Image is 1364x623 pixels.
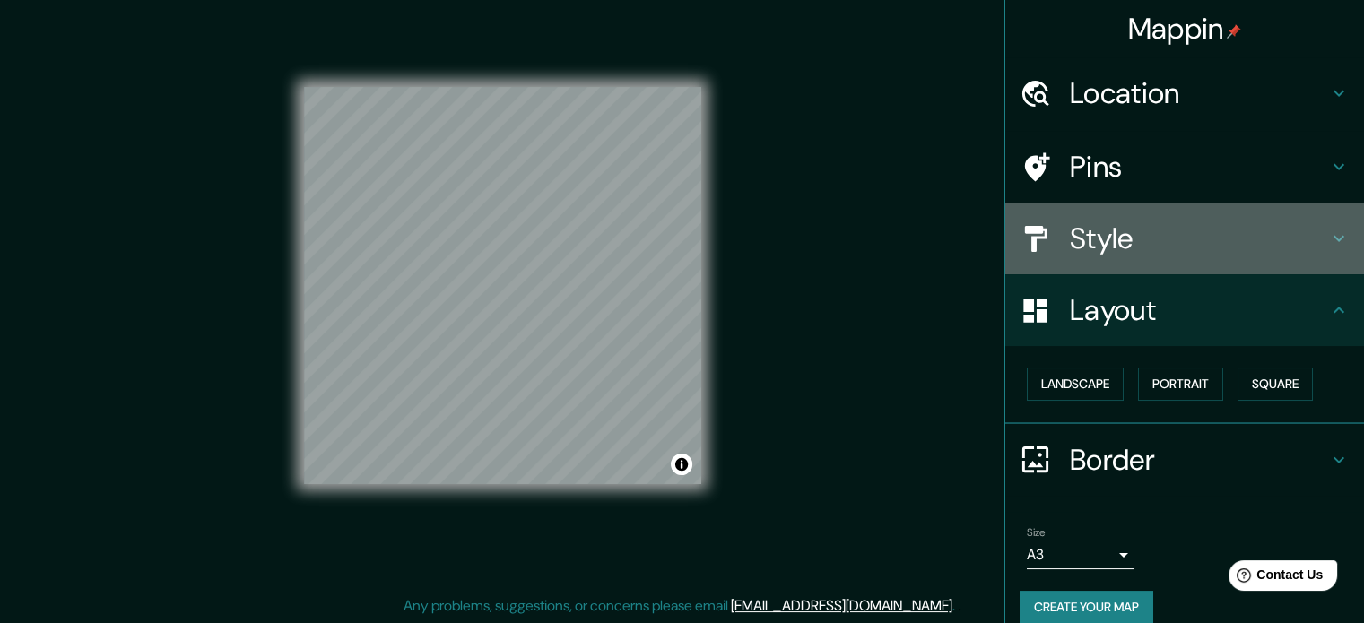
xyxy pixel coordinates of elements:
div: Style [1005,203,1364,274]
img: pin-icon.png [1227,24,1241,39]
canvas: Map [304,87,701,484]
iframe: Help widget launcher [1204,553,1344,603]
div: Location [1005,57,1364,129]
label: Size [1027,524,1046,540]
div: Border [1005,424,1364,496]
div: Layout [1005,274,1364,346]
button: Portrait [1138,368,1223,401]
div: . [958,595,961,617]
button: Square [1238,368,1313,401]
div: . [955,595,958,617]
div: Pins [1005,131,1364,203]
h4: Mappin [1128,11,1242,47]
h4: Style [1070,221,1328,256]
h4: Pins [1070,149,1328,185]
div: A3 [1027,541,1134,569]
h4: Location [1070,75,1328,111]
button: Landscape [1027,368,1124,401]
h4: Border [1070,442,1328,478]
button: Toggle attribution [671,454,692,475]
p: Any problems, suggestions, or concerns please email . [404,595,955,617]
h4: Layout [1070,292,1328,328]
a: [EMAIL_ADDRESS][DOMAIN_NAME] [731,596,952,615]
